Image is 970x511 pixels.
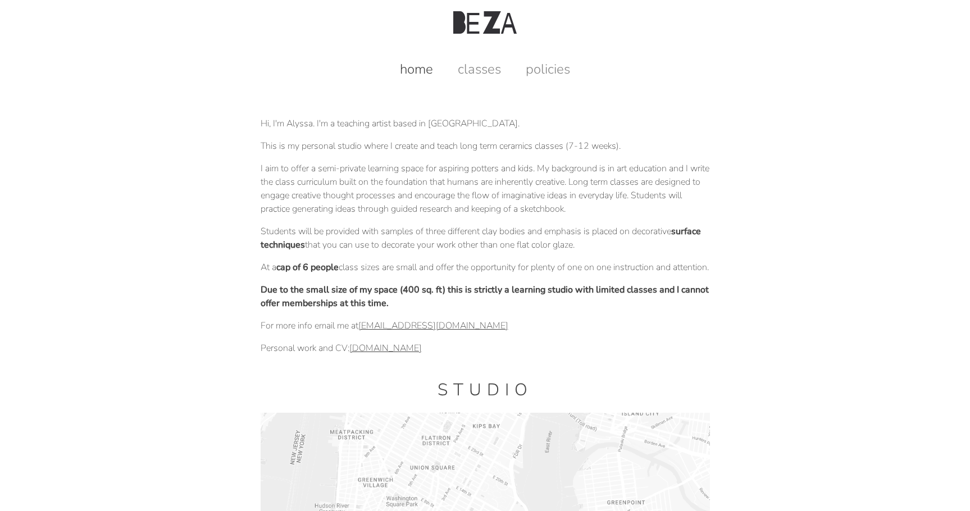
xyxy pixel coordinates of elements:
img: Beza Studio Logo [453,11,516,34]
a: policies [514,60,581,78]
h1: Studio [261,378,710,401]
a: [DOMAIN_NAME] [349,342,422,354]
p: I aim to offer a semi-private learning space for aspiring potters and kids. My background is in a... [261,162,710,216]
strong: Due to the small size of my space (400 sq. ft) this is strictly a learning studio with limited cl... [261,284,709,309]
p: Students will be provided with samples of three different clay bodies and emphasis is placed on d... [261,225,710,252]
p: This is my personal studio where I create and teach long term ceramics classes (7-12 weeks). [261,139,710,153]
p: Hi, I'm Alyssa. I'm a teaching artist based in [GEOGRAPHIC_DATA]. [261,117,710,130]
p: For more info email me at [261,319,710,332]
p: Personal work and CV: [261,341,710,355]
p: At a class sizes are small and offer the opportunity for plenty of one on one instruction and att... [261,261,710,274]
a: [EMAIL_ADDRESS][DOMAIN_NAME] [358,320,508,332]
a: classes [447,60,512,78]
strong: surface techniques [261,225,701,251]
strong: cap of 6 people [276,261,339,273]
a: home [389,60,444,78]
